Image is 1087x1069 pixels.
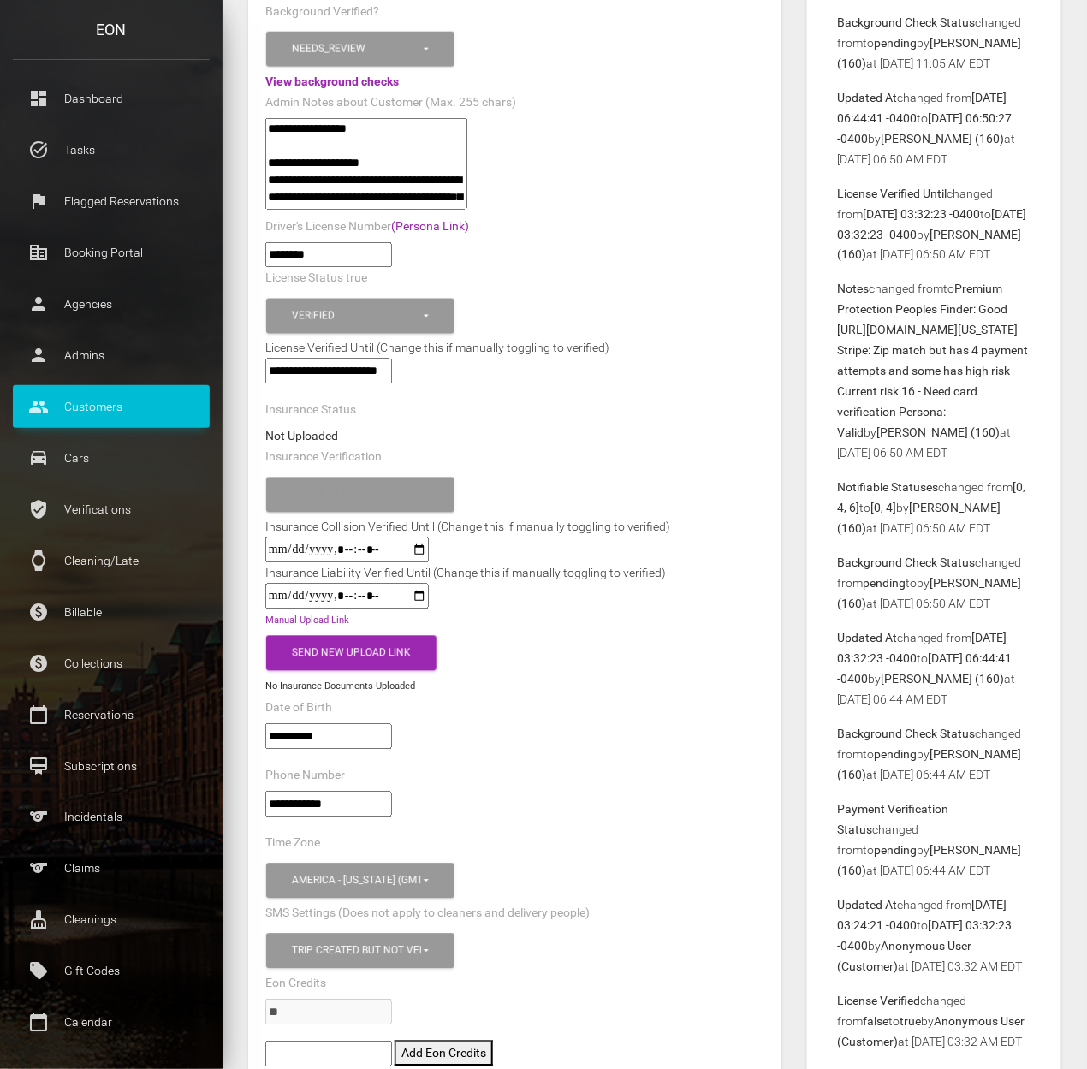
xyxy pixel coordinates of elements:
[266,934,454,969] button: Trip created but not verified, Customer is verified and trip is set to go
[26,86,197,111] p: Dashboard
[863,577,906,591] b: pending
[13,488,210,531] a: verified_user Verifications
[13,334,210,377] a: person Admins
[13,950,210,993] a: local_offer Gift Codes
[837,632,897,645] b: Updated At
[13,899,210,941] a: cleaning_services Cleanings
[837,899,897,912] b: Updated At
[837,279,1031,464] p: changed from to by at [DATE] 06:50 AM EDT
[252,517,683,537] div: Insurance Collision Verified Until (Change this if manually toggling to verified)
[395,1041,493,1066] button: Add Eon Credits
[265,218,469,235] label: Driver's License Number
[837,799,1031,882] p: changed from to by at [DATE] 06:44 AM EDT
[881,673,1004,686] b: [PERSON_NAME] (160)
[13,591,210,633] a: paid Billable
[26,907,197,933] p: Cleanings
[292,488,421,502] div: Please select
[26,959,197,984] p: Gift Codes
[265,976,326,993] label: Eon Credits
[13,1001,210,1044] a: calendar_today Calendar
[837,481,938,495] b: Notifiable Statuses
[265,94,516,111] label: Admin Notes about Customer (Max. 255 chars)
[26,856,197,882] p: Claims
[13,745,210,787] a: card_membership Subscriptions
[13,77,210,120] a: dashboard Dashboard
[837,895,1031,977] p: changed from to by at [DATE] 03:32 AM EDT
[292,309,421,324] div: Verified
[13,642,210,685] a: paid Collections
[13,539,210,582] a: watch Cleaning/Late
[837,15,975,29] b: Background Check Status
[13,282,210,325] a: person Agencies
[13,128,210,171] a: task_alt Tasks
[26,1010,197,1036] p: Calendar
[265,681,415,692] small: No Insurance Documents Uploaded
[837,91,897,104] b: Updated At
[252,338,777,359] div: License Verified Until (Change this if manually toggling to verified)
[874,748,917,762] b: pending
[26,137,197,163] p: Tasks
[26,394,197,419] p: Customers
[837,478,1031,539] p: changed from to by at [DATE] 06:50 AM EDT
[874,36,917,50] b: pending
[837,748,1021,782] b: [PERSON_NAME] (160)
[13,847,210,890] a: sports Claims
[863,207,980,221] b: [DATE] 03:32:23 -0400
[26,496,197,522] p: Verifications
[837,577,1021,611] b: [PERSON_NAME] (160)
[265,74,399,88] a: View background checks
[837,36,1021,70] b: [PERSON_NAME] (160)
[26,753,197,779] p: Subscriptions
[837,228,1021,262] b: [PERSON_NAME] (160)
[265,402,356,419] label: Insurance Status
[837,724,1031,786] p: changed from to by at [DATE] 06:44 AM EDT
[266,299,454,334] button: Verified
[874,844,917,858] b: pending
[837,803,948,837] b: Payment Verification Status
[870,502,896,515] b: [0, 4]
[26,240,197,265] p: Booking Portal
[266,864,454,899] button: America - New York (GMT -05:00)
[265,430,338,443] strong: Not Uploaded
[292,42,421,56] div: Needs_review
[26,702,197,728] p: Reservations
[292,944,421,959] div: Trip created but not verified , Customer is verified and trip is set to go
[26,188,197,214] p: Flagged Reservations
[837,553,1031,615] p: changed from to by at [DATE] 06:50 AM EDT
[13,231,210,274] a: corporate_fare Booking Portal
[837,282,869,296] b: Notes
[837,87,1031,169] p: changed from to by at [DATE] 06:50 AM EDT
[13,385,210,428] a: people Customers
[265,270,367,288] label: License Status true
[837,728,975,741] b: Background Check Status
[26,291,197,317] p: Agencies
[26,599,197,625] p: Billable
[13,437,210,479] a: drive_eta Cars
[863,1015,888,1029] b: false
[837,991,1031,1053] p: changed from to by at [DATE] 03:32 AM EDT
[265,3,379,21] label: Background Verified?
[26,342,197,368] p: Admins
[292,874,421,888] div: America - [US_STATE] (GMT -05:00)
[881,132,1004,146] b: [PERSON_NAME] (160)
[837,12,1031,74] p: changed from to by at [DATE] 11:05 AM EDT
[13,693,210,736] a: calendar_today Reservations
[837,187,947,200] b: License Verified Until
[265,906,590,923] label: SMS Settings (Does not apply to cleaners and delivery people)
[837,940,971,974] b: Anonymous User (Customer)
[837,995,920,1008] b: License Verified
[266,636,437,671] button: Send New Upload Link
[837,844,1021,878] b: [PERSON_NAME] (160)
[837,183,1031,265] p: changed from to by at [DATE] 06:50 AM EDT
[265,449,382,466] label: Insurance Verification
[265,700,332,717] label: Date of Birth
[266,32,454,67] button: Needs_review
[13,180,210,223] a: flag Flagged Reservations
[900,1015,921,1029] b: true
[265,835,320,852] label: Time Zone
[26,650,197,676] p: Collections
[26,805,197,830] p: Incidentals
[252,563,679,584] div: Insurance Liability Verified Until (Change this if manually toggling to verified)
[876,426,1000,440] b: [PERSON_NAME] (160)
[265,615,349,627] a: Manual Upload Link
